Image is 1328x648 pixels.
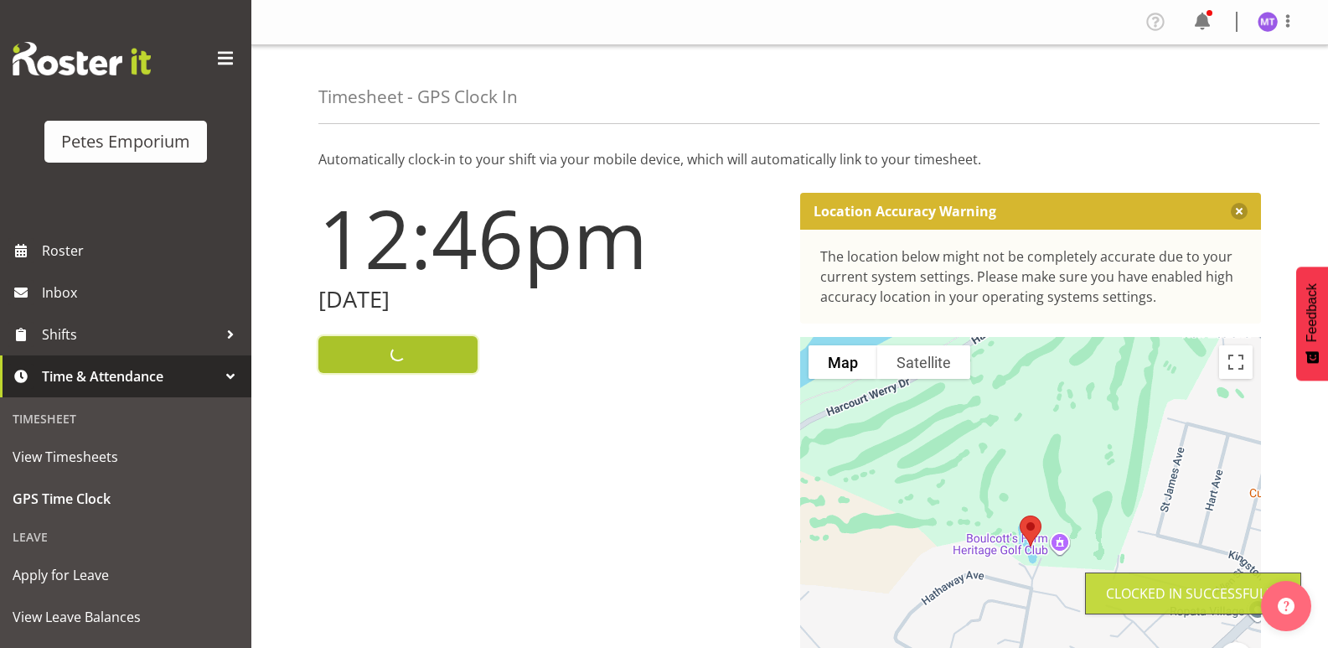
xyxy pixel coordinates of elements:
h1: 12:46pm [318,193,780,283]
a: View Leave Balances [4,596,247,638]
span: Inbox [42,280,243,305]
span: View Timesheets [13,444,239,469]
h4: Timesheet - GPS Clock In [318,87,518,106]
p: Automatically clock-in to your shift via your mobile device, which will automatically link to you... [318,149,1261,169]
button: Show satellite imagery [877,345,970,379]
div: Petes Emporium [61,129,190,154]
img: mya-taupawa-birkhead5814.jpg [1258,12,1278,32]
p: Location Accuracy Warning [814,203,996,220]
button: Show street map [809,345,877,379]
span: Apply for Leave [13,562,239,588]
a: Apply for Leave [4,554,247,596]
span: View Leave Balances [13,604,239,630]
div: Leave [4,520,247,554]
div: Clocked in Successfully [1106,583,1280,604]
span: Time & Attendance [42,364,218,389]
span: Roster [42,238,243,263]
button: Toggle fullscreen view [1219,345,1253,379]
img: help-xxl-2.png [1278,598,1294,614]
a: View Timesheets [4,436,247,478]
button: Close message [1231,203,1248,220]
div: Timesheet [4,402,247,436]
img: Rosterit website logo [13,42,151,75]
div: The location below might not be completely accurate due to your current system settings. Please m... [820,246,1242,307]
span: Feedback [1305,283,1320,342]
h2: [DATE] [318,287,780,313]
button: Feedback - Show survey [1296,267,1328,381]
a: GPS Time Clock [4,478,247,520]
span: Shifts [42,322,218,347]
span: GPS Time Clock [13,486,239,511]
